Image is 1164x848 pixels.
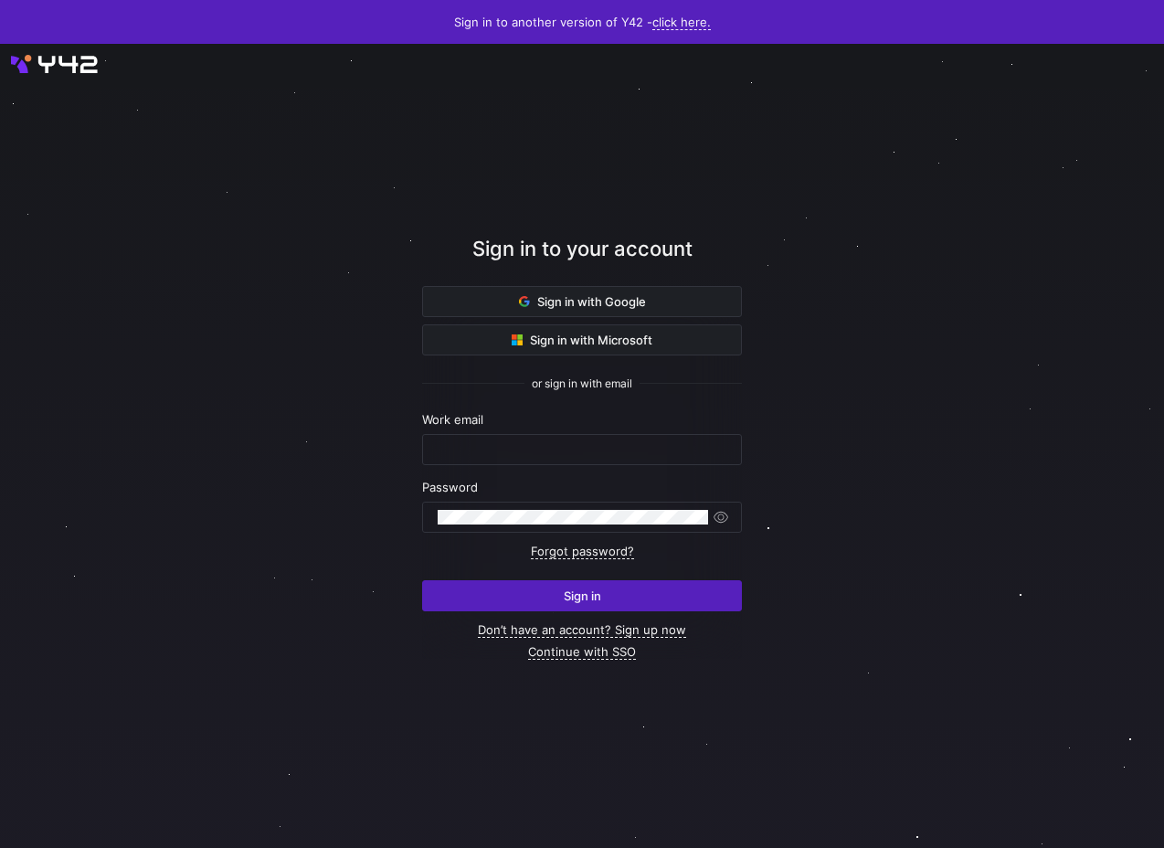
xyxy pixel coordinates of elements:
span: Sign in with Microsoft [512,333,652,347]
span: Password [422,480,478,494]
a: click here. [652,15,711,30]
div: Sign in to your account [422,234,742,286]
span: Sign in [564,588,601,603]
span: Work email [422,412,483,427]
a: Don’t have an account? Sign up now [478,622,686,638]
span: Sign in with Google [519,294,646,309]
span: or sign in with email [532,377,632,390]
button: Sign in with Google [422,286,742,317]
button: Sign in [422,580,742,611]
a: Continue with SSO [528,644,636,660]
a: Forgot password? [531,544,634,559]
button: Sign in with Microsoft [422,324,742,355]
